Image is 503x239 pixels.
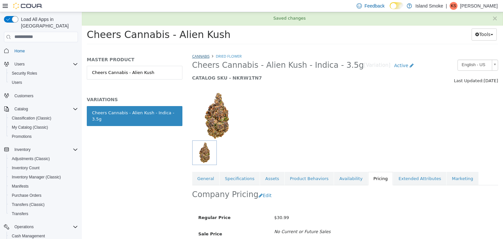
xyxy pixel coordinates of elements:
[12,92,78,100] span: Customers
[12,47,28,55] a: Home
[13,3,43,9] img: Cova
[12,71,37,76] span: Security Roles
[9,182,31,190] a: Manifests
[9,182,78,190] span: Manifests
[9,133,34,140] a: Promotions
[12,60,27,68] button: Users
[178,160,202,174] a: Assets
[282,51,308,56] small: [Variation]
[12,60,78,68] span: Users
[9,114,54,122] a: Classification (Classic)
[12,223,78,231] span: Operations
[9,164,42,172] a: Inventory Count
[1,104,81,114] button: Catalog
[376,48,407,58] span: English - US
[311,160,364,174] a: Extended Attributes
[7,123,81,132] button: My Catalog (Classic)
[7,69,81,78] button: Security Roles
[7,200,81,209] button: Transfers (Classic)
[7,78,81,87] button: Users
[7,163,81,173] button: Inventory Count
[5,84,101,90] h5: VARIATIONS
[14,224,34,230] span: Operations
[7,114,81,123] button: Classification (Classic)
[12,165,40,171] span: Inventory Count
[12,156,50,161] span: Adjustments (Classic)
[12,105,30,113] button: Catalog
[12,105,78,113] span: Catalog
[110,160,138,174] a: General
[9,173,78,181] span: Inventory Manager (Classic)
[203,160,252,174] a: Product Behaviors
[9,155,78,163] span: Adjustments (Classic)
[7,154,81,163] button: Adjustments (Classic)
[312,51,326,56] span: Active
[7,191,81,200] button: Purchase Orders
[9,133,78,140] span: Promotions
[9,201,47,209] a: Transfers (Classic)
[110,48,282,58] span: Cheers Cannabis - Alien Kush - Indica - 3.5g
[14,48,25,54] span: Home
[9,69,40,77] a: Security Roles
[192,217,249,222] i: No Current or Future Sales
[12,92,36,100] a: Customers
[12,125,48,130] span: My Catalog (Classic)
[9,79,78,86] span: Users
[415,2,443,10] p: Island Smoke
[9,192,44,199] a: Purchase Orders
[12,184,28,189] span: Manifests
[12,223,36,231] button: Operations
[390,2,403,9] input: Dark Mode
[14,62,25,67] span: Users
[5,17,149,28] span: Cheers Cannabis - Alien Kush
[376,47,416,59] a: English - US
[110,177,177,188] h2: Company Pricing
[286,160,311,174] a: Pricing
[7,209,81,218] button: Transfers
[9,79,25,86] a: Users
[1,91,81,101] button: Customers
[7,182,81,191] button: Manifests
[9,192,78,199] span: Purchase Orders
[9,210,31,218] a: Transfers
[134,42,160,46] a: Dried Flower
[9,164,78,172] span: Inventory Count
[1,60,81,69] button: Users
[12,116,51,121] span: Classification (Classic)
[14,106,28,112] span: Catalog
[12,80,22,85] span: Users
[9,173,64,181] a: Inventory Manager (Classic)
[12,202,45,207] span: Transfers (Classic)
[9,123,51,131] a: My Catalog (Classic)
[14,93,33,99] span: Customers
[364,3,384,9] span: Feedback
[9,155,52,163] a: Adjustments (Classic)
[9,201,78,209] span: Transfers (Classic)
[390,16,415,28] button: Tools
[14,147,30,152] span: Inventory
[192,203,207,208] span: $30.99
[12,47,78,55] span: Home
[1,145,81,154] button: Inventory
[7,132,81,141] button: Promotions
[12,193,42,198] span: Purchase Orders
[5,54,101,67] a: Cheers Cannabis - Alien Kush
[12,146,33,154] button: Inventory
[110,42,128,46] a: Cannabis
[12,146,78,154] span: Inventory
[5,45,101,50] h5: MASTER PRODUCT
[110,63,337,69] h5: CATALOG SKU - NKRW1TN7
[9,210,78,218] span: Transfers
[1,222,81,231] button: Operations
[12,134,32,139] span: Promotions
[1,46,81,56] button: Home
[9,69,78,77] span: Security Roles
[138,160,178,174] a: Specifications
[12,175,61,180] span: Inventory Manager (Classic)
[7,173,81,182] button: Inventory Manager (Classic)
[10,98,95,110] div: Cheers Cannabis - Alien Kush - Indica - 3.5g
[110,79,159,128] img: 150
[12,211,28,216] span: Transfers
[18,16,78,29] span: Load All Apps in [GEOGRAPHIC_DATA]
